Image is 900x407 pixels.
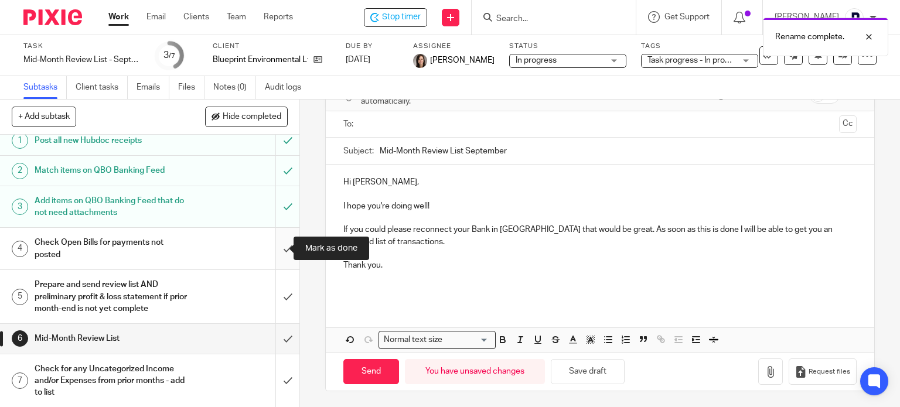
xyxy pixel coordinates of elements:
span: In progress [516,56,557,64]
h1: Check for any Uncategorized Income and/or Expenses from prior months - add to list [35,360,187,402]
label: Task [23,42,141,51]
img: deximal_460x460_FB_Twitter.png [845,8,864,27]
div: 2 [12,163,28,179]
a: Subtasks [23,76,67,99]
span: [PERSON_NAME] [430,54,495,66]
a: Audit logs [265,76,310,99]
span: Hide completed [223,112,281,122]
div: 5 [12,289,28,305]
input: Search for option [446,334,489,346]
button: Save draft [551,359,625,384]
div: 7 [12,372,28,389]
span: Stop timer [382,11,421,23]
div: 6 [12,330,28,347]
h1: Add items on QBO Banking Feed that do not need attachments [35,192,187,222]
button: + Add subtask [12,107,76,126]
h1: Post all new Hubdoc receipts [35,132,187,149]
button: Hide completed [205,107,288,126]
label: Subject: [343,145,374,157]
div: 3 [12,199,28,215]
h1: Mid-Month Review List [35,330,187,347]
span: Task progress - In progress (With Lead) + 2 [647,56,802,64]
p: Rename complete. [775,31,844,43]
h1: Match items on QBO Banking Feed [35,162,187,179]
div: Mid-Month Review List - September - Review list wrote and waiting to be sent. [23,54,141,66]
h1: Prepare and send review list AND preliminary profit & loss statement if prior month-end is not ye... [35,276,187,317]
p: Thank you. [343,259,857,271]
div: Search for option [379,331,496,349]
small: /7 [169,53,175,59]
p: If you could please reconnect your Bank in [GEOGRAPHIC_DATA] that would be great. As soon as this... [343,224,857,248]
a: Notes (0) [213,76,256,99]
div: Blueprint Environmental Ltd. - Mid-Month Review List - September [364,8,427,27]
img: Pixie [23,9,82,25]
div: 1 [12,132,28,149]
a: Team [227,11,246,23]
p: I hope you're doing well! [343,200,857,212]
div: 4 [12,241,28,257]
a: Emails [137,76,169,99]
div: You have unsaved changes [405,359,545,384]
h1: Check Open Bills for payments not posted [35,234,187,264]
label: Client [213,42,331,51]
p: Hi [PERSON_NAME], [343,176,857,188]
a: Client tasks [76,76,128,99]
span: [DATE] [346,56,370,64]
a: Work [108,11,129,23]
div: 3 [163,49,175,62]
span: Request files [809,367,850,377]
label: Assignee [413,42,495,51]
a: Files [178,76,204,99]
img: Danielle%20photo.jpg [413,54,427,68]
button: Cc [839,115,857,133]
span: Normal text size [381,334,445,346]
a: Clients [183,11,209,23]
a: Reports [264,11,293,23]
p: Blueprint Environmental Ltd. [213,54,308,66]
label: Due by [346,42,398,51]
label: To: [343,118,356,130]
button: Request files [789,358,857,385]
input: Send [343,359,399,384]
a: Email [146,11,166,23]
